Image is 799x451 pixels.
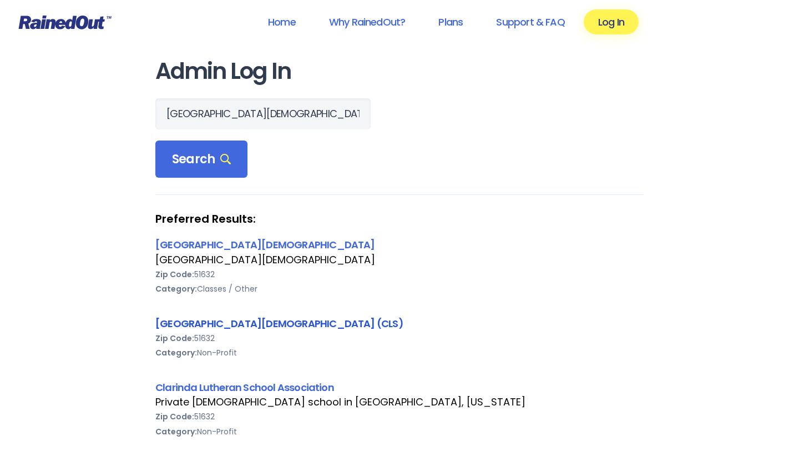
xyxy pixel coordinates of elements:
div: 51632 [155,331,644,345]
b: Zip Code: [155,333,194,344]
div: [GEOGRAPHIC_DATA][DEMOGRAPHIC_DATA] [155,253,644,267]
a: [GEOGRAPHIC_DATA][DEMOGRAPHIC_DATA] [155,238,375,252]
div: Search [155,141,247,178]
span: Search [172,152,231,167]
div: Non-Profit [155,345,644,360]
div: Clarinda Lutheran School Association [155,380,644,395]
b: Zip Code: [155,411,194,422]
b: Category: [155,347,197,358]
a: Plans [424,9,477,34]
div: [GEOGRAPHIC_DATA][DEMOGRAPHIC_DATA] [155,237,644,252]
div: Non-Profit [155,424,644,439]
b: Category: [155,283,197,294]
input: Search Orgs… [155,98,371,129]
strong: Preferred Results: [155,212,644,226]
div: 51632 [155,409,644,424]
div: Classes / Other [155,282,644,296]
b: Zip Code: [155,269,194,280]
a: Home [254,9,310,34]
div: 51632 [155,267,644,282]
a: Log In [584,9,639,34]
a: Clarinda Lutheran School Association [155,380,334,394]
div: [GEOGRAPHIC_DATA][DEMOGRAPHIC_DATA] (CLS) [155,316,644,331]
a: [GEOGRAPHIC_DATA][DEMOGRAPHIC_DATA] (CLS) [155,317,403,330]
b: Category: [155,426,197,437]
a: Support & FAQ [482,9,579,34]
h1: Admin Log In [155,59,644,84]
div: Private [DEMOGRAPHIC_DATA] school in [GEOGRAPHIC_DATA], [US_STATE] [155,395,644,409]
a: Why RainedOut? [315,9,420,34]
